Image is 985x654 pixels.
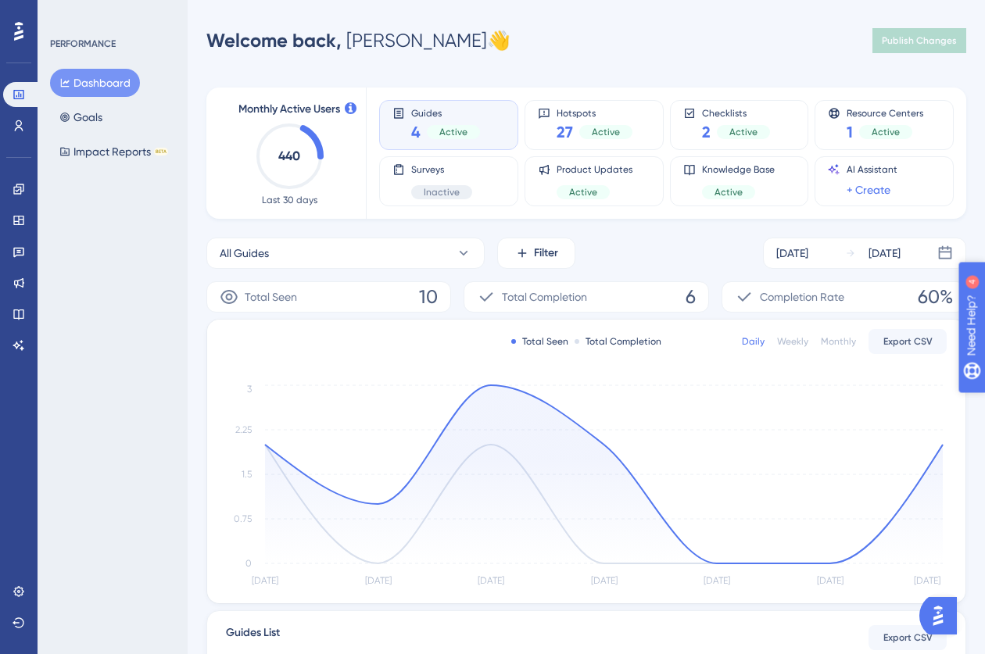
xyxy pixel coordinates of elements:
[411,163,472,176] span: Surveys
[50,138,177,166] button: Impact ReportsBETA
[575,335,661,348] div: Total Completion
[50,69,140,97] button: Dashboard
[247,384,252,395] tspan: 3
[50,38,116,50] div: PERFORMANCE
[869,329,947,354] button: Export CSV
[511,335,568,348] div: Total Seen
[914,575,940,586] tspan: [DATE]
[883,631,933,644] span: Export CSV
[847,180,890,199] a: + Create
[534,244,558,263] span: Filter
[502,288,587,306] span: Total Completion
[226,624,280,652] span: Guides List
[235,424,252,435] tspan: 2.25
[847,107,923,118] span: Resource Centers
[918,284,953,309] span: 60%
[715,186,743,198] span: Active
[439,126,467,138] span: Active
[557,163,632,176] span: Product Updates
[365,575,392,586] tspan: [DATE]
[686,284,696,309] span: 6
[847,163,897,176] span: AI Assistant
[777,335,808,348] div: Weekly
[411,121,421,143] span: 4
[817,575,844,586] tspan: [DATE]
[821,335,856,348] div: Monthly
[245,558,252,569] tspan: 0
[883,335,933,348] span: Export CSV
[869,244,901,263] div: [DATE]
[702,163,775,176] span: Knowledge Base
[847,121,853,143] span: 1
[262,194,317,206] span: Last 30 days
[704,575,730,586] tspan: [DATE]
[702,121,711,143] span: 2
[760,288,844,306] span: Completion Rate
[278,148,300,163] text: 440
[776,244,808,263] div: [DATE]
[206,28,510,53] div: [PERSON_NAME] 👋
[592,126,620,138] span: Active
[591,575,618,586] tspan: [DATE]
[478,575,504,586] tspan: [DATE]
[702,107,770,118] span: Checklists
[872,28,966,53] button: Publish Changes
[742,335,765,348] div: Daily
[424,186,460,198] span: Inactive
[872,126,900,138] span: Active
[37,4,98,23] span: Need Help?
[245,288,297,306] span: Total Seen
[242,469,252,480] tspan: 1.5
[411,107,480,118] span: Guides
[569,186,597,198] span: Active
[154,148,168,155] div: BETA
[557,121,573,143] span: 27
[238,100,340,119] span: Monthly Active Users
[869,625,947,650] button: Export CSV
[419,284,438,309] span: 10
[557,107,632,118] span: Hotspots
[252,575,278,586] tspan: [DATE]
[50,103,112,131] button: Goals
[220,244,269,263] span: All Guides
[109,8,113,20] div: 4
[206,29,342,52] span: Welcome back,
[919,592,966,639] iframe: UserGuiding AI Assistant Launcher
[882,34,957,47] span: Publish Changes
[234,513,252,524] tspan: 0.75
[497,238,575,269] button: Filter
[729,126,758,138] span: Active
[206,238,485,269] button: All Guides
